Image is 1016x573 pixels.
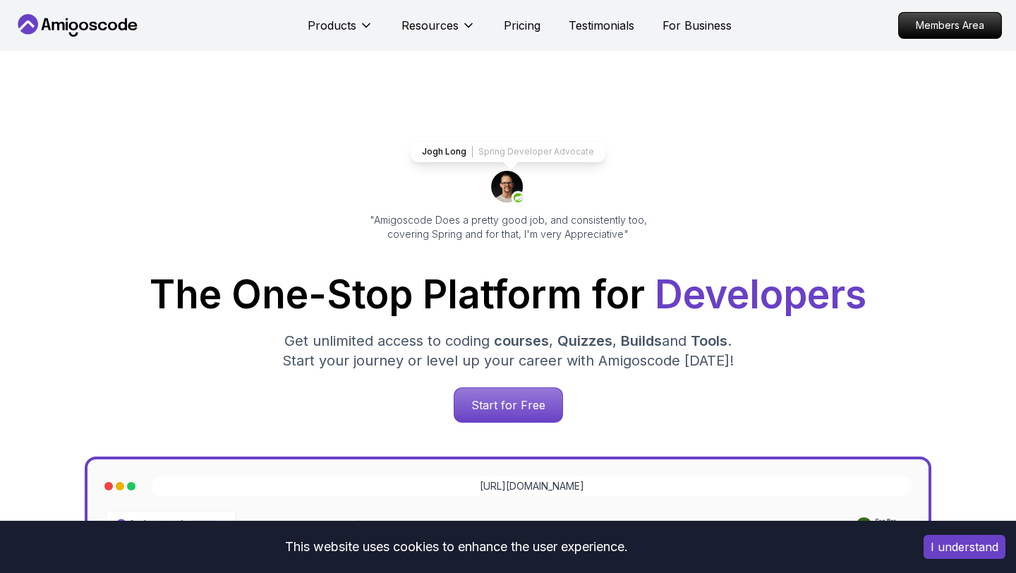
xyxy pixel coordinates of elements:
a: Pricing [504,17,540,34]
a: Start for Free [454,387,563,423]
div: This website uses cookies to enhance the user experience. [11,531,902,562]
a: Testimonials [569,17,634,34]
p: Products [308,17,356,34]
p: Members Area [899,13,1001,38]
button: Resources [401,17,476,45]
h1: The One-Stop Platform for [25,275,991,314]
button: Accept cookies [924,535,1005,559]
span: Tools [691,332,727,349]
img: josh long [491,171,525,205]
span: Quizzes [557,332,612,349]
span: courses [494,332,549,349]
p: Jogh Long [422,146,466,157]
a: [URL][DOMAIN_NAME] [480,479,584,493]
a: Members Area [898,12,1002,39]
span: Developers [655,271,866,318]
p: "Amigoscode Does a pretty good job, and consistently too, covering Spring and for that, I'm very ... [350,213,666,241]
p: Resources [401,17,459,34]
p: Get unlimited access to coding , , and . Start your journey or level up your career with Amigosco... [271,331,745,370]
button: Products [308,17,373,45]
p: Start for Free [454,388,562,422]
p: Spring Developer Advocate [478,146,594,157]
span: Builds [621,332,662,349]
a: For Business [663,17,732,34]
